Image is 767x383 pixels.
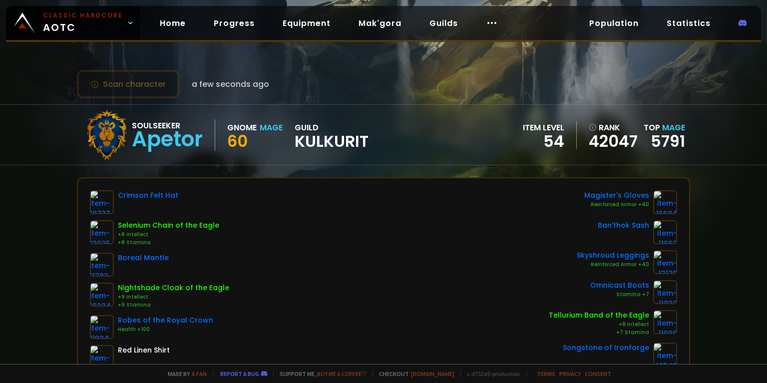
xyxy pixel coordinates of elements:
a: [DOMAIN_NAME] [411,370,454,378]
span: Checkout [373,370,454,378]
img: item-11822 [653,280,677,304]
div: +9 Stamina [118,301,229,309]
a: Classic HardcoreAOTC [6,6,140,40]
img: item-13170 [653,250,677,274]
img: item-11662 [653,220,677,244]
div: Top [644,121,685,134]
img: item-18727 [90,190,114,214]
img: item-12025 [90,220,114,244]
span: AOTC [43,11,123,35]
div: +8 Intellect [549,321,649,329]
img: item-12543 [653,343,677,367]
div: Red Linen Shirt [118,345,170,356]
a: a fan [192,370,207,378]
div: Omnicast Boots [590,280,649,291]
div: Songstone of Ironforge [563,343,649,353]
a: Equipment [275,13,339,33]
img: item-11782 [90,253,114,277]
span: a few seconds ago [192,78,269,90]
a: Terms [537,370,555,378]
div: 54 [523,134,564,149]
img: item-11924 [90,315,114,339]
div: +8 Intellect [118,231,219,239]
div: Reinforced Armor +40 [577,261,649,269]
a: 42047 [589,134,638,149]
a: Population [581,13,647,33]
div: Reinforced Armor +40 [584,201,649,209]
div: Skyshroud Leggings [577,250,649,261]
div: guild [295,121,369,149]
a: Guilds [421,13,466,33]
small: Classic Hardcore [43,11,123,20]
a: Progress [206,13,263,33]
div: Soulseeker [132,119,203,132]
img: item-2575 [90,345,114,369]
div: Magister's Gloves [584,190,649,201]
img: item-10224 [90,283,114,307]
div: Selenium Chain of the Eagle [118,220,219,231]
div: Stamina +7 [590,291,649,299]
div: Ban'thok Sash [598,220,649,231]
a: 5791 [651,130,685,152]
a: Privacy [559,370,581,378]
div: rank [589,121,638,134]
div: Mage [260,121,283,134]
span: Made by [162,370,207,378]
button: Scan character [77,70,180,98]
a: Buy me a coffee [317,370,367,378]
div: Gnome [227,121,257,134]
span: v. d752d5 - production [460,370,520,378]
div: Boreal Mantle [118,253,169,263]
div: Robes of the Royal Crown [118,315,213,326]
img: item-16684 [653,190,677,214]
div: +7 Stamina [549,329,649,337]
a: Statistics [659,13,719,33]
div: +8 Stamina [118,239,219,247]
div: item level [523,121,564,134]
a: Report a bug [220,370,259,378]
span: kulkurit [295,134,369,149]
a: Consent [585,370,611,378]
span: Mage [662,122,685,133]
div: +9 Intellect [118,293,229,301]
div: Tellurium Band of the Eagle [549,310,649,321]
div: Nightshade Cloak of the Eagle [118,283,229,293]
a: Home [152,13,194,33]
div: Apetor [132,132,203,147]
span: 60 [227,130,248,152]
img: item-11988 [653,310,677,334]
div: Health +100 [118,326,213,334]
a: Mak'gora [351,13,409,33]
div: Crimson Felt Hat [118,190,178,201]
span: Support me, [273,370,367,378]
